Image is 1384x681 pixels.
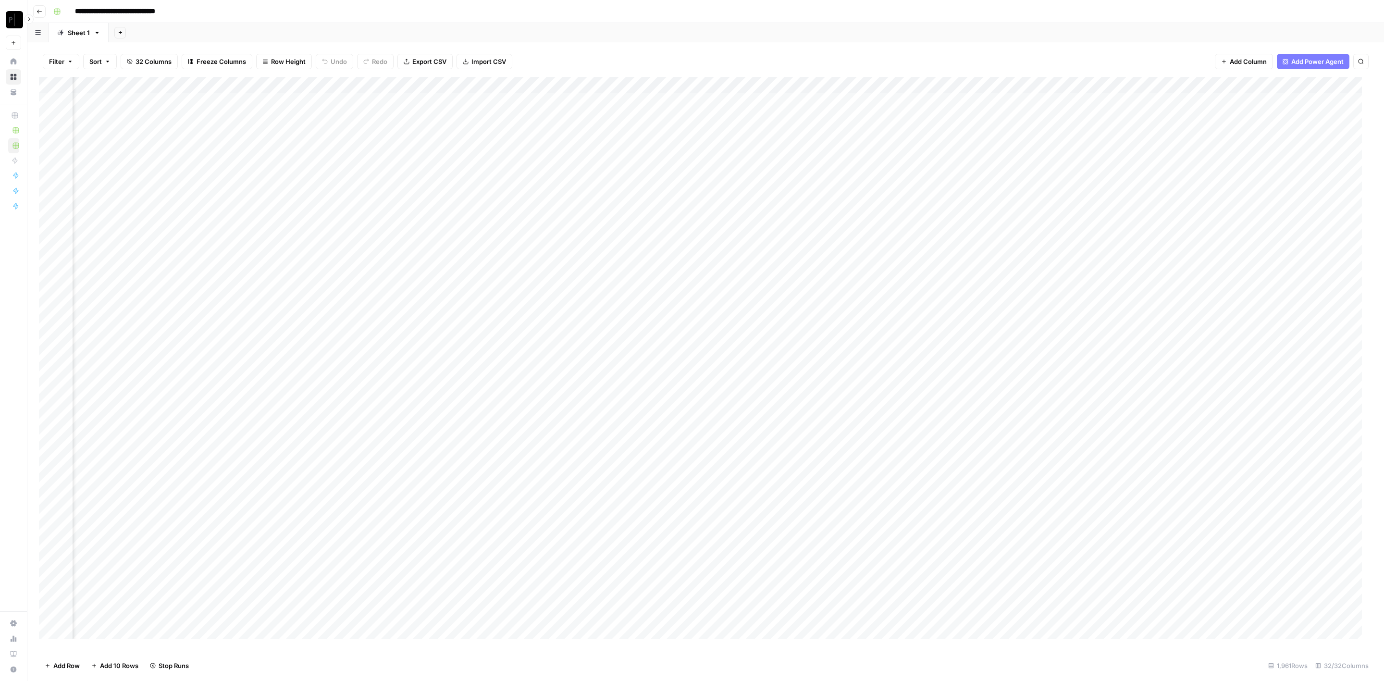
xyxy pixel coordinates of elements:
span: Add Row [53,661,80,670]
div: 1,961 Rows [1264,658,1311,673]
img: Paragon (Prod) Logo [6,11,23,28]
span: Undo [331,57,347,66]
span: Sort [89,57,102,66]
span: Filter [49,57,64,66]
span: Add Power Agent [1291,57,1344,66]
button: Add Row [39,658,86,673]
button: Export CSV [397,54,453,69]
button: Filter [43,54,79,69]
span: Add 10 Rows [100,661,138,670]
a: Usage [6,631,21,646]
span: Import CSV [471,57,506,66]
span: Stop Runs [159,661,189,670]
span: 32 Columns [136,57,172,66]
a: Settings [6,616,21,631]
div: Sheet 1 [68,28,90,37]
button: Row Height [256,54,312,69]
span: Freeze Columns [197,57,246,66]
button: Add Power Agent [1277,54,1349,69]
button: Freeze Columns [182,54,252,69]
a: Sheet 1 [49,23,109,42]
span: Redo [372,57,387,66]
button: Add 10 Rows [86,658,144,673]
a: Learning Hub [6,646,21,662]
a: Your Data [6,85,21,100]
button: Undo [316,54,353,69]
span: Add Column [1230,57,1267,66]
div: 32/32 Columns [1311,658,1372,673]
button: Import CSV [457,54,512,69]
button: Sort [83,54,117,69]
button: Redo [357,54,394,69]
button: 32 Columns [121,54,178,69]
button: Help + Support [6,662,21,677]
a: Home [6,54,21,69]
button: Stop Runs [144,658,195,673]
span: Row Height [271,57,306,66]
button: Workspace: Paragon (Prod) [6,8,21,32]
a: Browse [6,69,21,85]
span: Export CSV [412,57,446,66]
button: Add Column [1215,54,1273,69]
